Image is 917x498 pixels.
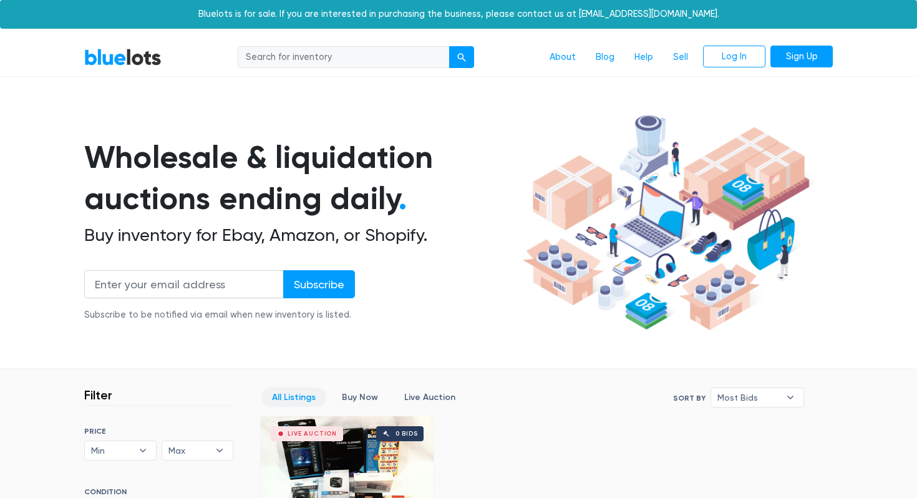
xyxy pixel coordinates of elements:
a: All Listings [261,388,326,407]
a: Sign Up [770,46,833,68]
div: Subscribe to be notified via email when new inventory is listed. [84,308,355,322]
input: Enter your email address [84,270,284,298]
a: Live Auction [394,388,466,407]
h6: PRICE [84,427,233,436]
label: Sort By [673,393,706,404]
span: Max [168,441,210,460]
h2: Buy inventory for Ebay, Amazon, or Shopify. [84,225,518,246]
div: 0 bids [395,431,418,437]
a: Help [624,46,663,69]
h3: Filter [84,388,112,403]
a: About [540,46,586,69]
b: ▾ [777,388,803,407]
a: Buy Now [331,388,389,407]
b: ▾ [206,441,233,460]
img: hero-ee84e7d0318cb26816c560f6b4441b76977f77a177738b4e94f68c95b2b83dbb.png [518,109,814,336]
input: Subscribe [283,270,355,298]
div: Live Auction [288,431,337,437]
input: Search for inventory [238,46,450,69]
a: Blog [586,46,624,69]
a: Sell [663,46,698,69]
b: ▾ [130,441,156,460]
span: . [399,180,407,217]
span: Most Bids [717,388,780,407]
span: Min [91,441,132,460]
a: Log In [703,46,765,68]
h1: Wholesale & liquidation auctions ending daily [84,137,518,220]
a: BlueLots [84,48,162,66]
